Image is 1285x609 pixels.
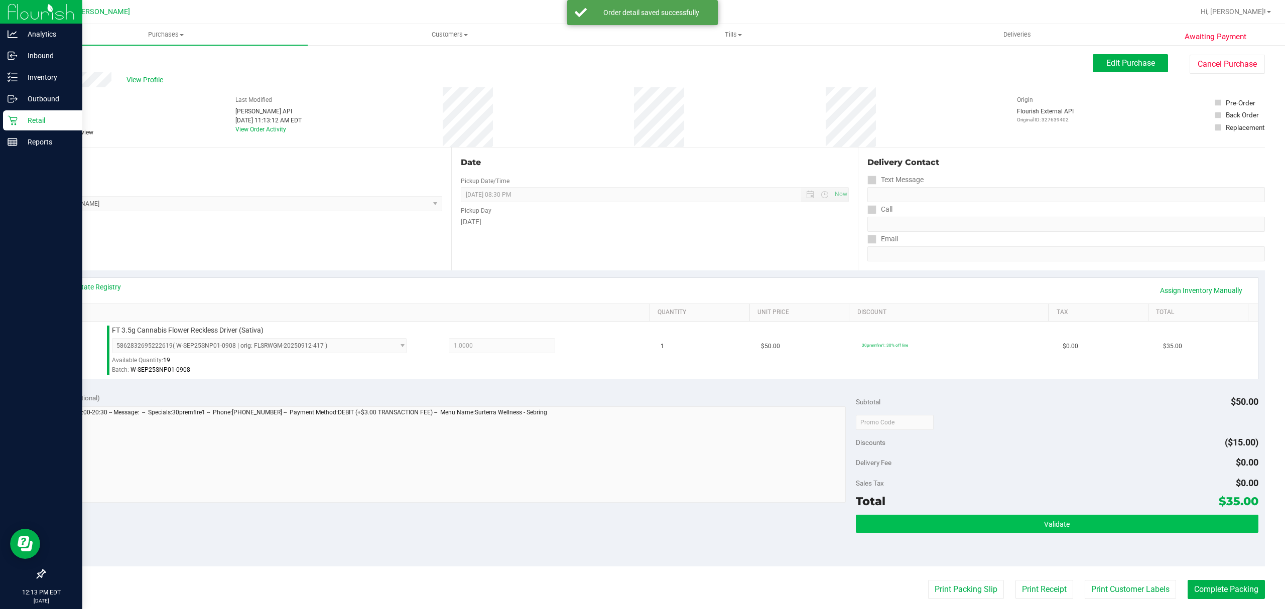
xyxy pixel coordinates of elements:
[235,126,286,133] a: View Order Activity
[8,94,18,104] inline-svg: Outbound
[8,115,18,125] inline-svg: Retail
[235,107,302,116] div: [PERSON_NAME] API
[1044,520,1070,528] span: Validate
[928,580,1004,599] button: Print Packing Slip
[24,30,308,39] span: Purchases
[592,30,874,39] span: Tills
[1017,95,1033,104] label: Origin
[867,202,892,217] label: Call
[658,309,745,317] a: Quantity
[1225,437,1258,447] span: ($15.00)
[856,494,885,508] span: Total
[461,177,509,186] label: Pickup Date/Time
[1201,8,1266,16] span: Hi, [PERSON_NAME]!
[1093,54,1168,72] button: Edit Purchase
[867,173,924,187] label: Text Message
[1085,580,1176,599] button: Print Customer Labels
[18,28,78,40] p: Analytics
[867,217,1265,232] input: Format: (999) 999-9999
[1106,58,1155,68] span: Edit Purchase
[1226,98,1255,108] div: Pre-Order
[862,343,908,348] span: 30premfire1: 30% off line
[867,232,898,246] label: Email
[1156,309,1244,317] a: Total
[856,415,934,430] input: Promo Code
[1015,580,1073,599] button: Print Receipt
[867,187,1265,202] input: Format: (999) 999-9999
[308,30,591,39] span: Customers
[1057,309,1144,317] a: Tax
[1231,396,1258,407] span: $50.00
[5,597,78,604] p: [DATE]
[591,24,875,45] a: Tills
[592,8,710,18] div: Order detail saved successfully
[61,282,121,292] a: View State Registry
[8,137,18,147] inline-svg: Reports
[1236,457,1258,468] span: $0.00
[461,206,491,215] label: Pickup Day
[112,353,422,373] div: Available Quantity:
[75,8,130,16] span: [PERSON_NAME]
[1236,478,1258,488] span: $0.00
[18,114,78,126] p: Retail
[18,71,78,83] p: Inventory
[112,366,129,373] span: Batch:
[8,29,18,39] inline-svg: Analytics
[131,366,190,373] span: W-SEP25SNP01-0908
[1226,122,1264,132] div: Replacement
[1063,342,1078,351] span: $0.00
[163,357,170,364] span: 19
[990,30,1045,39] span: Deliveries
[661,342,664,351] span: 1
[1017,116,1074,123] p: Original ID: 327639402
[126,75,167,85] span: View Profile
[308,24,591,45] a: Customers
[1219,494,1258,508] span: $35.00
[8,72,18,82] inline-svg: Inventory
[856,479,884,487] span: Sales Tax
[5,588,78,597] p: 12:13 PM EDT
[875,24,1159,45] a: Deliveries
[856,433,885,451] span: Discounts
[856,515,1258,533] button: Validate
[59,309,646,317] a: SKU
[24,24,308,45] a: Purchases
[867,157,1265,169] div: Delivery Contact
[1163,342,1182,351] span: $35.00
[44,157,442,169] div: Location
[757,309,845,317] a: Unit Price
[856,459,891,467] span: Delivery Fee
[235,95,272,104] label: Last Modified
[18,136,78,148] p: Reports
[1190,55,1265,74] button: Cancel Purchase
[18,93,78,105] p: Outbound
[10,529,40,559] iframe: Resource center
[8,51,18,61] inline-svg: Inbound
[1188,580,1265,599] button: Complete Packing
[112,326,264,335] span: FT 3.5g Cannabis Flower Reckless Driver (Sativa)
[1017,107,1074,123] div: Flourish External API
[461,217,849,227] div: [DATE]
[1226,110,1259,120] div: Back Order
[1185,31,1246,43] span: Awaiting Payment
[857,309,1045,317] a: Discount
[461,157,849,169] div: Date
[1153,282,1249,299] a: Assign Inventory Manually
[761,342,780,351] span: $50.00
[235,116,302,125] div: [DATE] 11:13:12 AM EDT
[856,398,880,406] span: Subtotal
[18,50,78,62] p: Inbound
